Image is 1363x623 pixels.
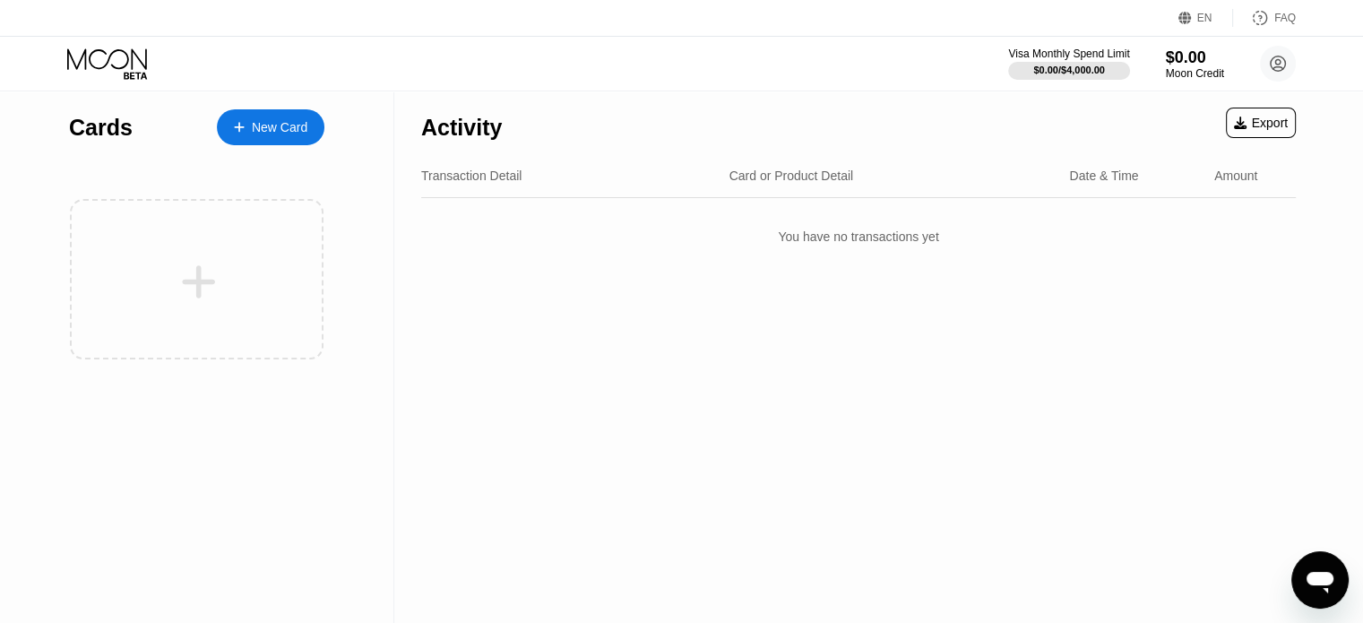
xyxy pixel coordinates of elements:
div: FAQ [1233,9,1296,27]
div: New Card [252,120,307,135]
iframe: Nút để khởi chạy cửa sổ nhắn tin [1291,551,1349,609]
div: Cards [69,115,133,141]
div: Activity [421,115,502,141]
div: $0.00Moon Credit [1166,48,1224,80]
div: EN [1197,12,1212,24]
div: Visa Monthly Spend Limit$0.00/$4,000.00 [1008,48,1129,80]
div: Visa Monthly Spend Limit [1008,48,1129,60]
div: Export [1226,108,1296,138]
div: Date & Time [1069,169,1138,183]
div: $0.00 / $4,000.00 [1033,65,1105,75]
div: FAQ [1274,12,1296,24]
div: You have no transactions yet [421,212,1296,262]
div: Transaction Detail [421,169,522,183]
div: New Card [217,109,324,145]
div: Export [1234,116,1288,130]
div: Card or Product Detail [729,169,854,183]
div: Moon Credit [1166,67,1224,80]
div: EN [1178,9,1233,27]
div: Amount [1214,169,1257,183]
div: $0.00 [1166,48,1224,67]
